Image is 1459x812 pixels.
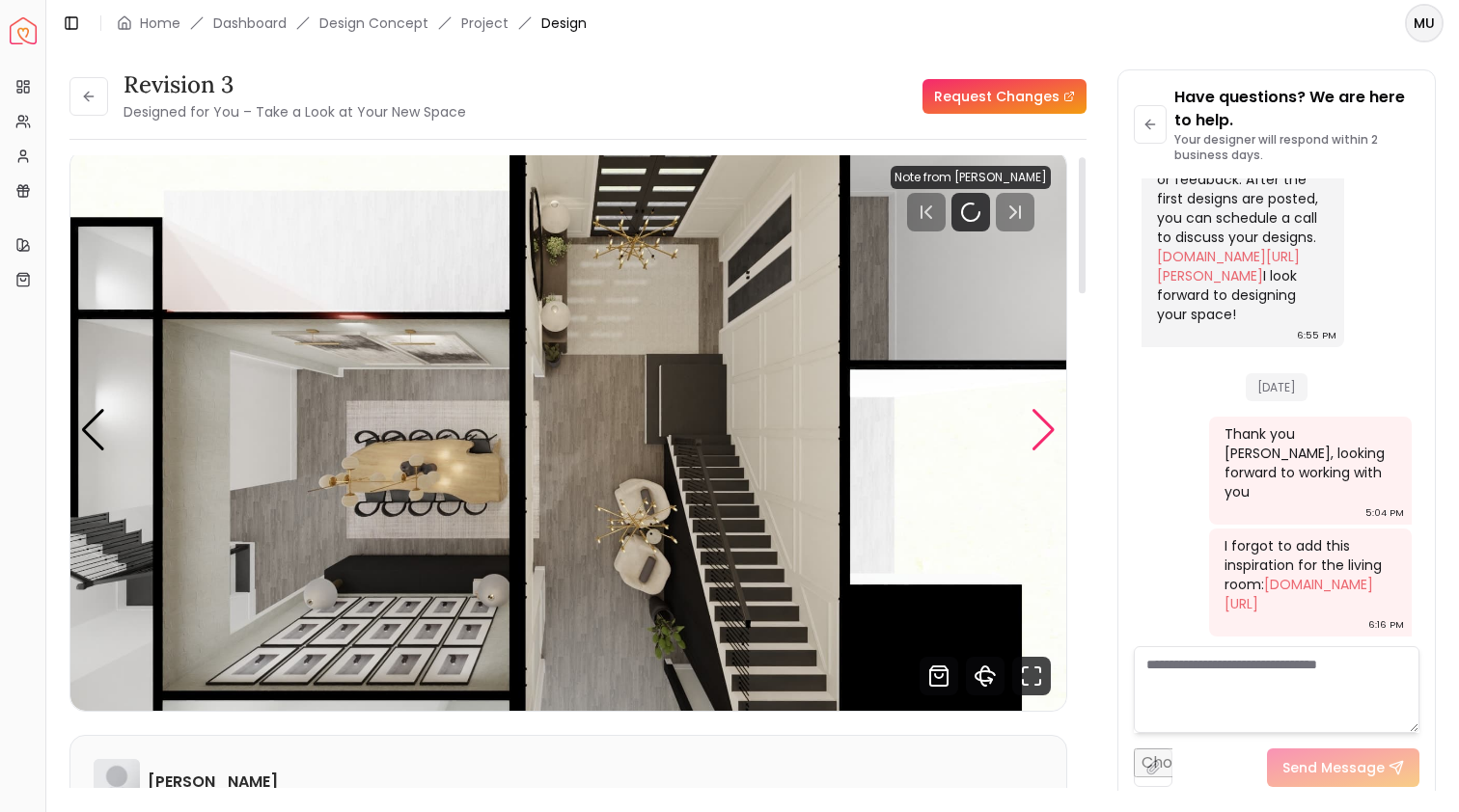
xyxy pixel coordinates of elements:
div: Previous slide [80,409,106,451]
div: 6:16 PM [1368,615,1404,635]
svg: Shop Products from this design [920,657,958,695]
div: Carousel [70,150,1066,711]
span: Design [541,14,587,33]
nav: breadcrumb [117,14,587,33]
img: Heather Wise [94,759,140,805]
div: Note from [PERSON_NAME] [891,166,1051,189]
a: [DOMAIN_NAME][URL] [1225,575,1373,613]
div: 1 / 5 [70,150,1066,711]
a: [DOMAIN_NAME][URL][PERSON_NAME] [1157,247,1300,285]
p: Have questions? We are here to help. [1174,86,1419,132]
img: Spacejoy Logo [10,17,37,44]
a: Spacejoy [10,17,37,44]
img: Design Render 1 [70,150,1066,711]
span: MU [1407,6,1442,41]
span: [DATE] [1246,373,1308,401]
p: Your designer will respond within 2 business days. [1174,132,1419,163]
small: Designed for You – Take a Look at Your New Space [124,102,466,122]
div: Next slide [1031,409,1057,451]
div: I forgot to add this inspiration for the living room: [1225,536,1392,613]
button: MU [1405,4,1444,42]
a: Home [140,14,180,33]
svg: Fullscreen [1012,657,1051,695]
div: Thank you [PERSON_NAME], looking forward to working with you [1225,424,1392,501]
svg: 360 View [966,657,1005,695]
h6: [PERSON_NAME] [148,771,278,794]
a: Dashboard [213,14,287,33]
div: 5:04 PM [1365,503,1404,523]
a: Project [461,14,509,33]
li: Design Concept [319,14,428,33]
h3: Revision 3 [124,69,466,100]
a: Request Changes [922,79,1087,114]
div: 6:55 PM [1297,326,1336,345]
